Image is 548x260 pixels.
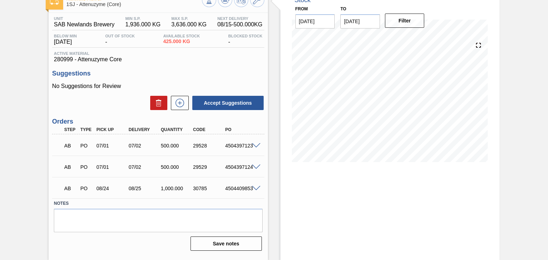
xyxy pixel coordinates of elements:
[223,186,259,191] div: 4504409853
[78,143,95,149] div: Purchase order
[52,70,264,77] h3: Suggestions
[191,236,262,251] button: Save notes
[95,186,130,191] div: 08/24/2025
[127,143,162,149] div: 07/02/2025
[103,34,137,45] div: -
[223,164,259,170] div: 4504397124
[295,6,308,11] label: From
[95,164,130,170] div: 07/01/2025
[62,127,78,132] div: Step
[147,96,167,110] div: Delete Suggestions
[227,34,264,45] div: -
[54,51,262,56] span: Active Material
[159,186,194,191] div: 1,000.000
[228,34,263,38] span: Blocked Stock
[340,14,380,28] input: mm/dd/yyyy
[78,164,95,170] div: Purchase order
[385,14,425,28] button: Filter
[64,143,77,149] p: AB
[191,164,227,170] div: 29529
[159,127,194,132] div: Quantity
[217,16,262,21] span: Next Delivery
[340,6,346,11] label: to
[159,143,194,149] div: 500.000
[62,159,78,175] div: Awaiting Pick Up
[95,127,130,132] div: Pick up
[62,138,78,154] div: Awaiting Pick Up
[62,181,78,196] div: Awaiting Pick Up
[223,127,259,132] div: PO
[191,186,227,191] div: 30785
[125,16,161,21] span: MIN S.P.
[223,143,259,149] div: 4504397123
[52,118,264,125] h3: Orders
[78,127,95,132] div: Type
[105,34,135,38] span: Out Of Stock
[127,164,162,170] div: 07/02/2025
[295,14,335,28] input: mm/dd/yyyy
[163,34,200,38] span: Available Stock
[54,16,115,21] span: Unit
[54,56,262,63] span: 280999 - Attenuzyme Core
[54,21,115,28] span: SAB Newlands Brewery
[54,198,262,209] label: Notes
[159,164,194,170] div: 500.000
[52,83,264,89] p: No Suggestions for Review
[64,164,77,170] p: AB
[217,21,262,28] span: 08/15 - 500.000 KG
[171,16,207,21] span: MAX S.P.
[78,186,95,191] div: Purchase order
[66,2,202,7] span: 1SJ - Attenuzyme (Core)
[171,21,207,28] span: 3,636.000 KG
[167,96,189,110] div: New suggestion
[192,96,264,110] button: Accept Suggestions
[163,39,200,44] span: 425.000 KG
[191,127,227,132] div: Code
[127,127,162,132] div: Delivery
[64,186,77,191] p: AB
[191,143,227,149] div: 29528
[125,21,161,28] span: 1,936.000 KG
[54,34,77,38] span: Below Min
[189,95,264,111] div: Accept Suggestions
[95,143,130,149] div: 07/01/2025
[54,39,77,45] span: [DATE]
[127,186,162,191] div: 08/25/2025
